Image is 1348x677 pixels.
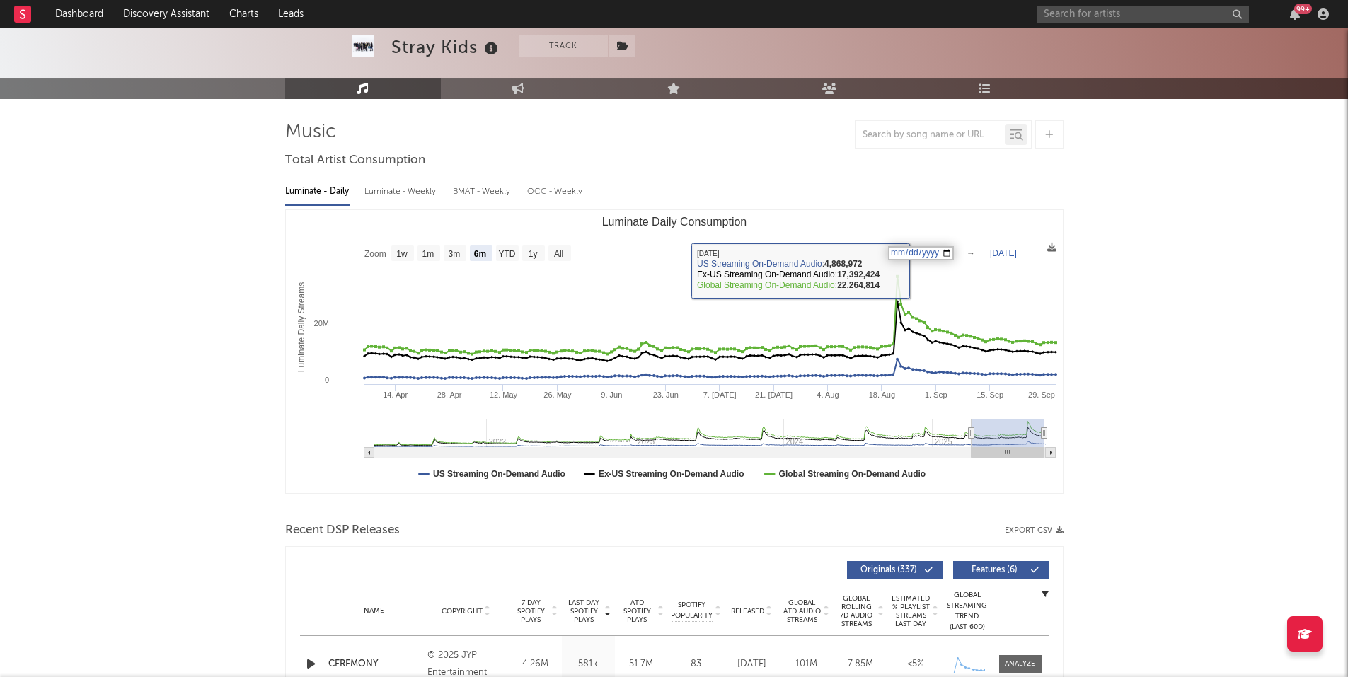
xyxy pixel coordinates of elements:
[856,129,1005,141] input: Search by song name or URL
[1294,4,1312,14] div: 99 +
[601,390,622,399] text: 9. Jun
[946,590,989,632] div: Global Streaming Trend (Last 60D)
[543,390,572,399] text: 26. May
[528,249,537,259] text: 1y
[498,249,515,259] text: YTD
[285,152,425,169] span: Total Artist Consumption
[953,561,1049,579] button: Features(6)
[837,594,876,628] span: Global Rolling 7D Audio Streams
[598,469,744,479] text: Ex-US Streaming On-Demand Audio
[527,180,584,204] div: OCC - Weekly
[962,566,1027,574] span: Features ( 6 )
[868,390,894,399] text: 18. Aug
[296,282,306,372] text: Luminate Daily Streams
[437,390,461,399] text: 28. Apr
[519,35,608,57] button: Track
[285,180,350,204] div: Luminate - Daily
[553,249,563,259] text: All
[364,249,386,259] text: Zoom
[364,180,439,204] div: Luminate - Weekly
[990,248,1017,258] text: [DATE]
[453,180,513,204] div: BMAT - Weekly
[433,469,565,479] text: US Streaming On-Demand Audio
[703,390,736,399] text: 7. [DATE]
[672,657,721,671] div: 83
[601,216,747,228] text: Luminate Daily Consumption
[285,522,400,539] span: Recent DSP Releases
[328,657,421,671] a: CEREMONY
[731,607,764,615] span: Released
[422,249,434,259] text: 1m
[324,376,328,384] text: 0
[728,657,776,671] div: [DATE]
[1005,526,1064,535] button: Export CSV
[778,469,926,479] text: Global Streaming On-Demand Audio
[473,249,485,259] text: 6m
[977,390,1003,399] text: 15. Sep
[328,606,421,616] div: Name
[837,657,885,671] div: 7.85M
[618,657,664,671] div: 51.7M
[512,657,558,671] div: 4.26M
[313,319,328,328] text: 20M
[448,249,460,259] text: 3m
[391,35,502,59] div: Stray Kids
[618,598,656,624] span: ATD Spotify Plays
[856,566,921,574] span: Originals ( 337 )
[847,561,943,579] button: Originals(337)
[1290,8,1300,20] button: 99+
[892,657,939,671] div: <5%
[652,390,678,399] text: 23. Jun
[396,249,408,259] text: 1w
[1037,6,1249,23] input: Search for artists
[967,248,975,258] text: →
[489,390,517,399] text: 12. May
[1028,390,1055,399] text: 29. Sep
[892,594,931,628] span: Estimated % Playlist Streams Last Day
[783,657,830,671] div: 101M
[817,390,839,399] text: 4. Aug
[671,600,713,621] span: Spotify Popularity
[442,607,483,615] span: Copyright
[565,657,611,671] div: 581k
[783,598,822,624] span: Global ATD Audio Streams
[286,210,1063,493] svg: Luminate Daily Consumption
[383,390,408,399] text: 14. Apr
[565,598,603,624] span: Last Day Spotify Plays
[755,390,793,399] text: 21. [DATE]
[512,598,550,624] span: 7 Day Spotify Plays
[924,390,947,399] text: 1. Sep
